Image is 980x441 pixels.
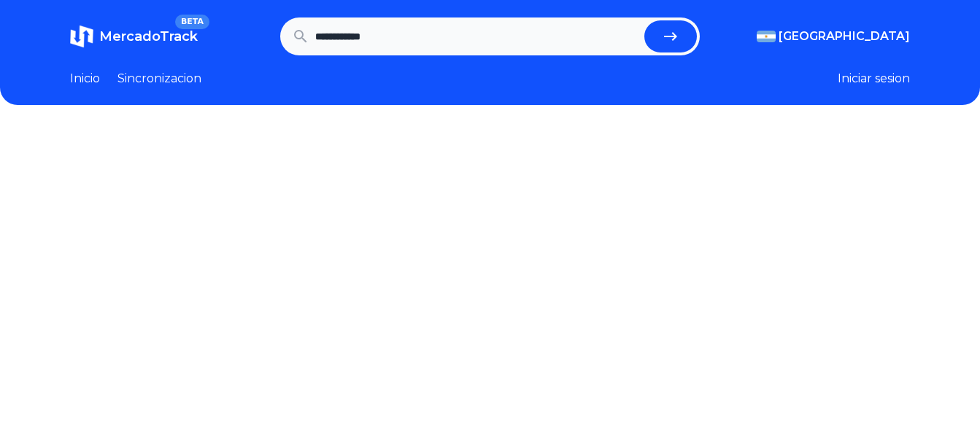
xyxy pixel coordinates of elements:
button: Iniciar sesion [838,70,910,87]
span: MercadoTrack [99,28,198,44]
a: Inicio [70,70,100,87]
img: MercadoTrack [70,25,93,48]
button: [GEOGRAPHIC_DATA] [757,28,910,45]
a: Sincronizacion [117,70,201,87]
img: Argentina [757,31,776,42]
span: BETA [175,15,209,29]
span: [GEOGRAPHIC_DATA] [779,28,910,45]
a: MercadoTrackBETA [70,25,198,48]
